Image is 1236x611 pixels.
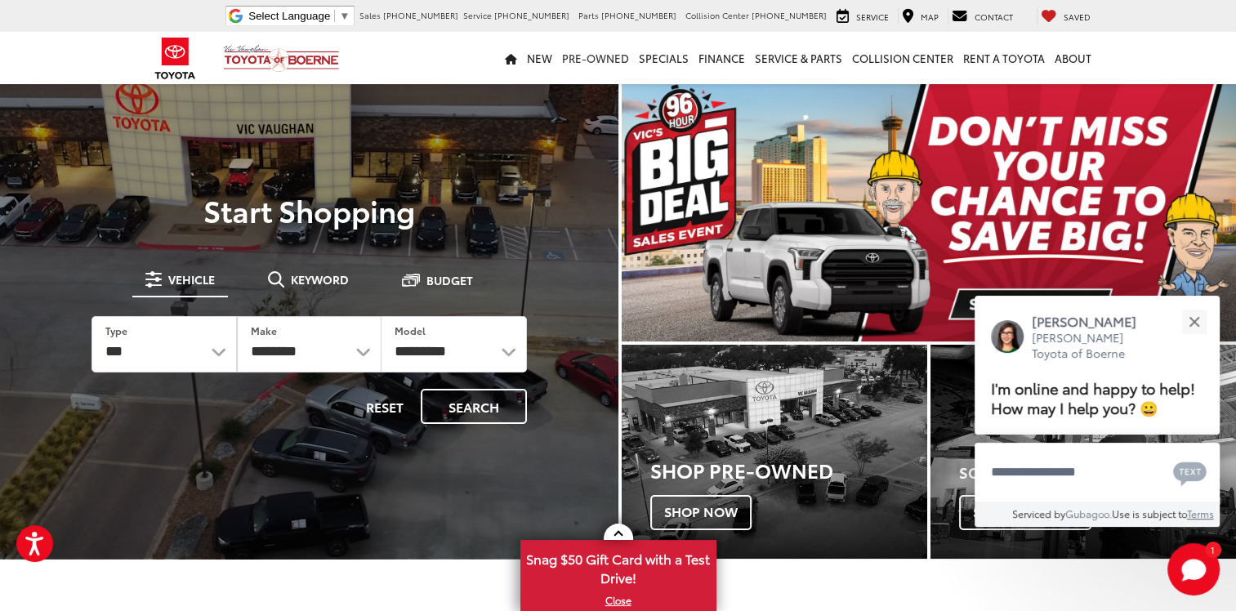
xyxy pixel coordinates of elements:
[1032,312,1153,330] p: [PERSON_NAME]
[921,11,939,23] span: Map
[352,389,417,424] button: Reset
[1187,506,1214,520] a: Terms
[1173,460,1207,486] svg: Text
[650,495,752,529] span: Shop Now
[1032,330,1153,362] p: [PERSON_NAME] Toyota of Boerne
[395,323,426,337] label: Model
[1065,506,1112,520] a: Gubagoo.
[959,465,1236,481] h4: Schedule Service
[248,10,350,22] a: Select Language​
[750,32,847,84] a: Service & Parts: Opens in a new tab
[622,345,927,559] a: Shop Pre-Owned Shop Now
[251,323,277,337] label: Make
[930,345,1236,559] a: Schedule Service Schedule Now
[1211,546,1215,553] span: 1
[601,9,676,21] span: [PHONE_NUMBER]
[248,10,330,22] span: Select Language
[959,495,1091,529] span: Schedule Now
[578,9,599,21] span: Parts
[991,377,1195,418] span: I'm online and happy to help! How may I help you? 😀
[145,32,206,85] img: Toyota
[291,274,349,285] span: Keyword
[1176,304,1211,339] button: Close
[958,32,1050,84] a: Rent a Toyota
[1112,506,1187,520] span: Use is subject to
[752,9,827,21] span: [PHONE_NUMBER]
[557,32,634,84] a: Pre-Owned
[334,10,335,22] span: ​
[522,32,557,84] a: New
[832,7,893,25] a: Service
[383,9,458,21] span: [PHONE_NUMBER]
[223,44,340,73] img: Vic Vaughan Toyota of Boerne
[685,9,749,21] span: Collision Center
[1064,11,1091,23] span: Saved
[948,7,1017,25] a: Contact
[1168,453,1211,490] button: Chat with SMS
[1167,543,1220,595] svg: Start Chat
[650,459,927,480] h3: Shop Pre-Owned
[622,345,927,559] div: Toyota
[105,323,127,337] label: Type
[930,345,1236,559] div: Toyota
[421,389,527,424] button: Search
[522,542,715,591] span: Snag $50 Gift Card with a Test Drive!
[359,9,381,21] span: Sales
[975,11,1013,23] span: Contact
[1050,32,1096,84] a: About
[339,10,350,22] span: ▼
[847,32,958,84] a: Collision Center
[494,9,569,21] span: [PHONE_NUMBER]
[975,296,1220,527] div: Close[PERSON_NAME][PERSON_NAME] Toyota of BoerneI'm online and happy to help! How may I help you?...
[69,194,550,226] p: Start Shopping
[1012,506,1065,520] span: Serviced by
[898,7,943,25] a: Map
[856,11,889,23] span: Service
[634,32,694,84] a: Specials
[168,274,215,285] span: Vehicle
[694,32,750,84] a: Finance
[1167,543,1220,595] button: Toggle Chat Window
[500,32,522,84] a: Home
[463,9,492,21] span: Service
[426,274,473,286] span: Budget
[975,443,1220,502] textarea: Type your message
[1037,7,1095,25] a: My Saved Vehicles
